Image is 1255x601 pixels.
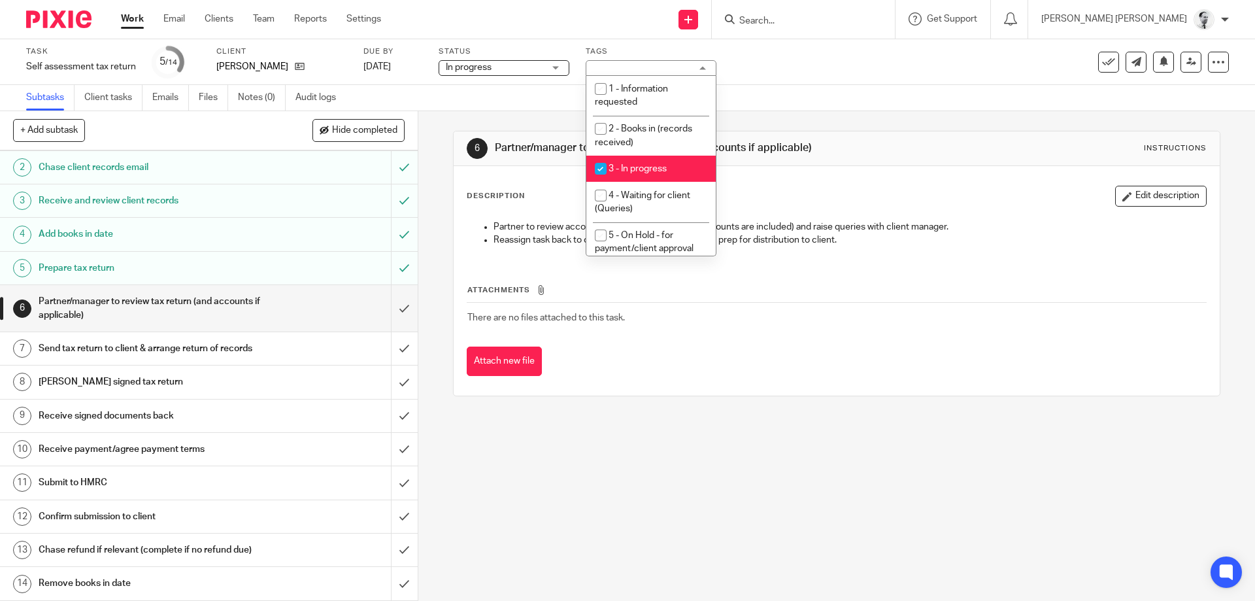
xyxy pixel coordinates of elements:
button: Attach new file [467,347,542,376]
a: Files [199,85,228,111]
p: Partner to review accounts package if relevant (I.e. accounts are included) and raise queries wit... [494,220,1205,233]
div: 4 [13,226,31,244]
a: Work [121,12,144,26]
div: Instructions [1144,143,1207,154]
h1: Partner/manager to review tax return (and accounts if applicable) [39,292,265,325]
span: There are no files attached to this task. [467,313,625,322]
a: Notes (0) [238,85,286,111]
span: [DATE] [363,62,391,71]
div: 7 [13,339,31,358]
span: Hide completed [332,126,397,136]
div: 5 [159,54,177,69]
a: Subtasks [26,85,75,111]
button: Edit description [1115,186,1207,207]
input: Search [738,16,856,27]
div: 2 [13,158,31,177]
div: Self assessment tax return [26,60,136,73]
button: + Add subtask [13,119,85,141]
label: Tags [586,46,716,57]
h1: Receive and review client records [39,191,265,211]
p: Reassign task back to client manager for changes or to prep for distribution to client. [494,233,1205,247]
h1: Chase refund if relevant (complete if no refund due) [39,540,265,560]
div: 6 [13,300,31,318]
a: Clients [205,12,233,26]
h1: Partner/manager to review tax return (and accounts if applicable) [495,141,865,155]
div: 3 [13,192,31,210]
h1: Confirm submission to client [39,507,265,526]
span: 5 - On Hold - for payment/client approval [595,231,694,254]
span: In progress [446,63,492,72]
div: 9 [13,407,31,425]
p: [PERSON_NAME] [216,60,288,73]
span: Get Support [927,14,977,24]
h1: Send tax return to client & arrange return of records [39,339,265,358]
label: Due by [363,46,422,57]
h1: Receive payment/agree payment terms [39,439,265,459]
img: Mass_2025.jpg [1194,9,1214,30]
label: Client [216,46,347,57]
h1: Remove books in date [39,574,265,593]
h1: Receive signed documents back [39,406,265,426]
img: Pixie [26,10,92,28]
span: 4 - Waiting for client (Queries) [595,191,690,214]
span: 3 - In progress [609,164,667,173]
div: 13 [13,541,31,559]
a: Client tasks [84,85,142,111]
h1: Chase client records email [39,158,265,177]
div: 11 [13,473,31,492]
div: 14 [13,575,31,593]
p: Description [467,191,525,201]
a: Audit logs [295,85,346,111]
a: Team [253,12,275,26]
h1: Submit to HMRC [39,473,265,492]
h1: Add books in date [39,224,265,244]
div: 5 [13,259,31,277]
h1: [PERSON_NAME] signed tax return [39,372,265,392]
label: Status [439,46,569,57]
p: [PERSON_NAME] [PERSON_NAME] [1041,12,1187,26]
a: Email [163,12,185,26]
button: Hide completed [312,119,405,141]
div: 12 [13,507,31,526]
a: Reports [294,12,327,26]
a: Settings [346,12,381,26]
h1: Prepare tax return [39,258,265,278]
span: Attachments [467,286,530,294]
div: 6 [467,138,488,159]
a: Emails [152,85,189,111]
label: Task [26,46,136,57]
small: /14 [165,59,177,66]
div: 10 [13,440,31,458]
span: 1 - Information requested [595,84,668,107]
span: 2 - Books in (records received) [595,124,692,147]
div: 8 [13,373,31,391]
